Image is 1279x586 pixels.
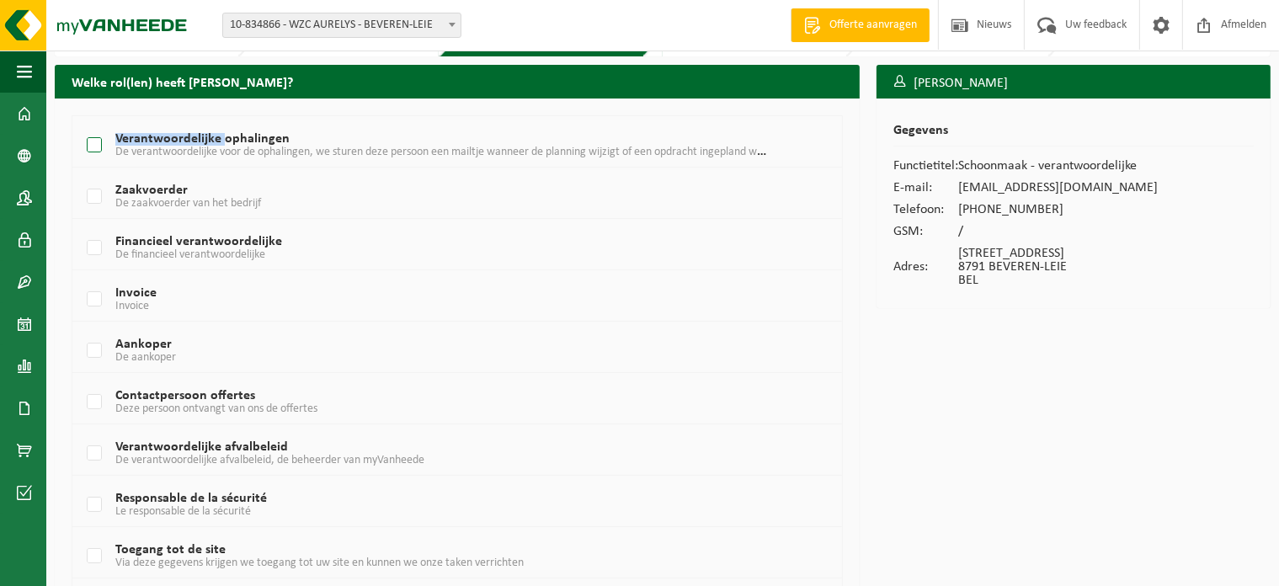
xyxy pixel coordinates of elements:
[115,197,261,210] span: De zaakvoerder van het bedrijf
[115,402,317,415] span: Deze persoon ontvangt van ons de offertes
[83,184,769,210] label: Zaakvoerder
[83,441,769,466] label: Verantwoordelijke afvalbeleid
[115,248,265,261] span: De financieel verantwoordelijke
[115,145,776,158] span: De verantwoordelijke voor de ophalingen, we sturen deze persoon een mailtje wanneer de planning w...
[893,242,958,291] td: Adres:
[83,236,769,261] label: Financieel verantwoordelijke
[55,65,860,98] h2: Welke rol(len) heeft [PERSON_NAME]?
[222,13,461,38] span: 10-834866 - WZC AURELYS - BEVEREN-LEIE
[958,155,1158,177] td: Schoonmaak - verantwoordelijke
[115,351,176,364] span: De aankoper
[223,13,461,37] span: 10-834866 - WZC AURELYS - BEVEREN-LEIE
[893,177,958,199] td: E-mail:
[825,17,921,34] span: Offerte aanvragen
[893,155,958,177] td: Functietitel:
[115,557,524,569] span: Via deze gegevens krijgen we toegang tot uw site en kunnen we onze taken verrichten
[115,454,424,466] span: De verantwoordelijke afvalbeleid, de beheerder van myVanheede
[115,300,149,312] span: Invoice
[83,544,769,569] label: Toegang tot de site
[83,493,769,518] label: Responsable de la sécurité
[115,505,251,518] span: Le responsable de la sécurité
[791,8,930,42] a: Offerte aanvragen
[958,242,1158,291] td: [STREET_ADDRESS] 8791 BEVEREN-LEIE BEL
[83,338,769,364] label: Aankoper
[877,65,1271,102] h3: [PERSON_NAME]
[893,124,1254,146] h2: Gegevens
[893,199,958,221] td: Telefoon:
[958,177,1158,199] td: [EMAIL_ADDRESS][DOMAIN_NAME]
[83,390,769,415] label: Contactpersoon offertes
[893,221,958,242] td: GSM:
[958,221,1158,242] td: /
[958,199,1158,221] td: [PHONE_NUMBER]
[83,287,769,312] label: Invoice
[83,133,769,158] label: Verantwoordelijke ophalingen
